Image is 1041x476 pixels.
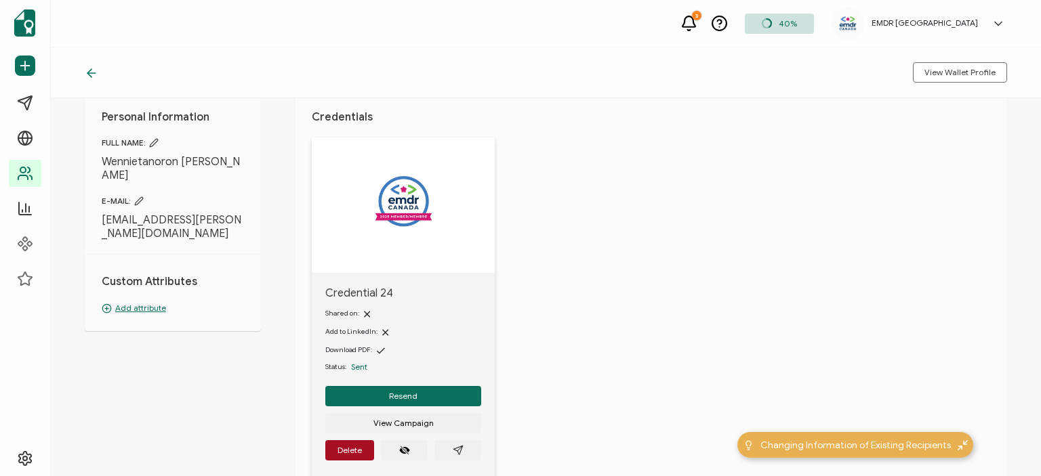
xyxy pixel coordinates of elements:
span: E-MAIL: [102,196,244,207]
span: FULL NAME: [102,137,244,148]
ion-icon: paper plane outline [453,445,464,456]
iframe: Chat Widget [815,324,1041,476]
span: Sent [351,362,367,372]
span: View Wallet Profile [924,68,996,77]
h1: Personal Information [102,110,244,124]
span: Status: [325,362,346,372]
h1: Credentials [312,110,990,124]
img: 2b48e83a-b412-4013-82c0-b9b806b5185a.png [838,15,858,33]
span: Delete [338,446,362,454]
span: View Campaign [373,419,434,427]
span: Download PDF: [325,345,372,354]
img: sertifier-logomark-colored.svg [14,9,35,37]
button: View Wallet Profile [913,62,1007,83]
button: Resend [325,386,481,406]
span: 40% [779,18,797,28]
span: Changing Information of Existing Recipients [760,438,951,452]
span: Wennietanoron [PERSON_NAME] [102,155,244,182]
ion-icon: eye off [399,445,410,456]
span: Add to LinkedIn: [325,327,377,336]
span: Credential 24 [325,286,481,300]
button: Delete [325,440,374,460]
button: View Campaign [325,413,481,433]
span: Resend [389,392,417,400]
p: Add attribute [102,302,244,314]
div: 3 [692,11,701,20]
h5: EMDR [GEOGRAPHIC_DATA] [872,18,978,28]
h1: Custom Attributes [102,275,244,288]
span: [EMAIL_ADDRESS][PERSON_NAME][DOMAIN_NAME] [102,213,244,240]
span: Shared on: [325,309,359,318]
